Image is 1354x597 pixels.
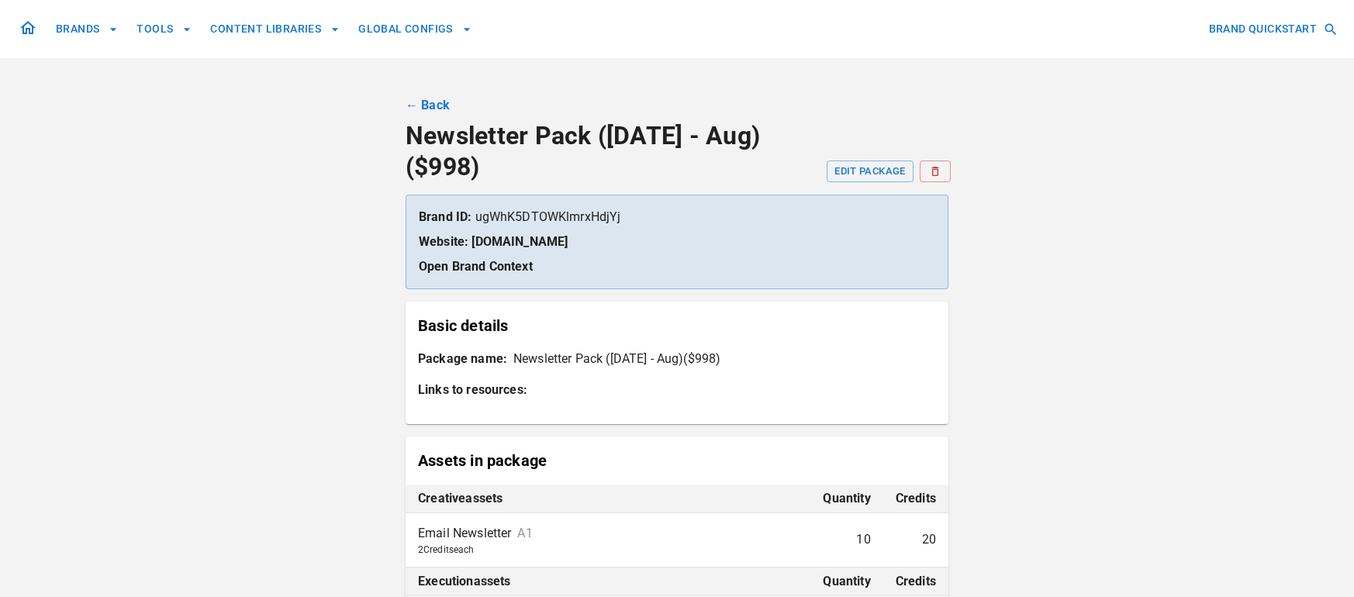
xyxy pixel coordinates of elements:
h4: Newsletter Pack ([DATE] - Aug) ($ 998 ) [406,121,827,182]
strong: Website: [419,234,468,249]
button: BRANDS [50,15,124,43]
p: ugWhK5DTOWKlmrxHdjYj [419,208,935,226]
button: GLOBAL CONFIGS [352,15,478,43]
th: Execution assets [406,567,810,595]
p: Email Newsletter [418,526,511,542]
p: Links to resources: [418,381,936,399]
th: Creative assets [406,485,810,513]
th: Quantity [810,485,883,513]
a: ← Back [406,96,450,115]
a: Open Brand Context [419,259,533,274]
button: TOOLS [130,15,198,43]
p: 2 Credit s each [418,545,798,554]
td: 10 [810,513,883,568]
strong: Brand ID: [419,209,471,224]
button: EDIT PACKAGE [827,160,913,182]
p: Basic details [418,314,936,337]
th: Credits [883,567,948,595]
th: Credits [883,485,948,513]
th: Quantity [810,567,883,595]
p: Newsletter Pack ([DATE] - Aug) ($ 998 ) [513,350,720,368]
button: BRAND QUICKSTART [1203,15,1342,43]
p: A1 [517,526,532,542]
p: Package name: [418,350,507,368]
p: Assets in package [418,449,936,472]
a: [DOMAIN_NAME] [471,234,568,249]
button: CONTENT LIBRARIES [204,15,346,43]
td: 20 [883,513,948,568]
